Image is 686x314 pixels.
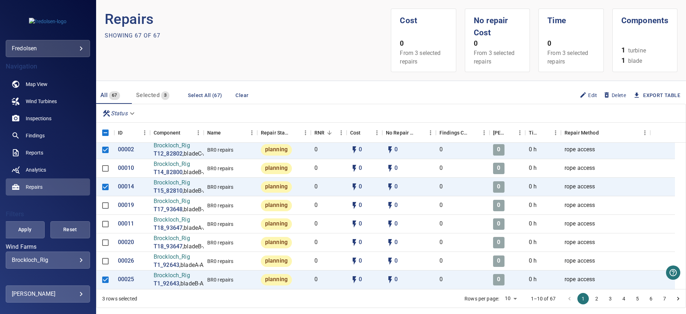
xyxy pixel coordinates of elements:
[207,276,234,283] div: BR0 repairs
[439,220,443,228] p: 0
[640,127,650,138] button: Menu
[261,257,292,265] span: planning
[154,280,179,288] a: T1_92643
[493,123,504,143] div: [PERSON_NAME]
[314,201,318,209] p: 0
[230,89,253,102] button: Clear
[26,149,43,156] span: Reports
[207,123,221,143] div: Name
[118,123,123,143] div: ID
[290,128,300,138] button: Sort
[565,146,595,154] p: rope access
[300,127,311,138] button: Menu
[350,275,359,284] svg: Auto cost
[350,220,359,228] svg: Auto cost
[109,91,120,100] span: 67
[474,50,514,65] span: From 3 selected repairs
[350,123,361,143] div: The base labour and equipment costs to repair the finding. Does not include the loss of productio...
[645,293,657,304] button: Go to page 6
[179,280,214,288] p: , bladeB-Axis1
[6,252,90,269] div: Wind Farms
[359,201,362,209] p: 0
[105,9,391,30] p: Repairs
[347,123,382,143] div: Cost
[550,127,561,138] button: Menu
[154,187,183,195] a: T15_82810
[439,164,443,172] p: 0
[314,183,318,191] p: 0
[14,225,36,234] span: Apply
[118,201,134,209] p: 00019
[565,257,595,265] p: rope access
[59,225,81,234] span: Reset
[161,91,169,100] span: 3
[154,224,183,232] a: T18_93647
[603,91,626,99] span: Delete
[154,206,183,214] a: T17_93648
[629,89,686,102] button: Export Table
[154,197,217,206] p: Brockloch_Rig
[643,91,680,100] a: Export Table
[12,43,84,54] div: fredolsen
[382,123,436,143] div: No Repair Cost
[621,45,625,56] p: 1
[439,257,443,265] p: 0
[415,128,425,138] button: Sort
[261,275,292,284] span: planning
[154,179,217,187] p: Brockloch_Rig
[489,123,525,143] div: Max Severity
[193,127,204,138] button: Menu
[529,257,537,265] p: 0 h
[547,50,588,65] span: From 3 selected repairs
[514,127,525,138] button: Menu
[183,243,217,251] p: , bladeB-Axis1
[577,293,589,304] button: page 1
[565,275,595,284] p: rope access
[150,123,204,143] div: Component
[5,221,45,238] button: Apply
[207,202,234,209] div: BR0 repairs
[628,46,646,55] span: turbine
[26,132,45,139] span: Findings
[154,243,183,251] a: T18_93647
[123,128,133,138] button: Sort
[359,238,362,247] p: 0
[359,257,362,265] p: 0
[672,293,684,304] button: Go to next page
[529,201,537,209] p: 0 h
[394,257,398,265] p: 0
[659,293,670,304] button: Go to page 7
[26,98,57,105] span: Wind Turbines
[436,123,489,143] div: Findings Count
[525,123,561,143] div: Time
[504,128,514,138] button: Sort
[479,127,489,138] button: Menu
[154,253,214,261] p: Brockloch_Rig
[474,9,521,39] h1: No repair Cost
[314,257,318,265] p: 0
[261,123,290,143] div: Repair Status
[118,275,134,284] p: 00025
[261,201,292,209] span: planning
[394,275,398,284] p: 0
[154,142,217,150] p: Brockloch_Rig
[314,123,324,143] div: Repair Now Ratio: The ratio of the additional incurred cost of repair in 1 year and the cost of r...
[394,164,398,172] p: 0
[311,123,347,143] div: RNR
[386,238,394,247] svg: Auto impact
[26,81,48,88] span: Map View
[139,127,150,138] button: Menu
[118,238,134,247] a: 00020
[207,183,234,191] div: BR0 repairs
[359,275,362,284] p: 0
[314,146,318,154] p: 0
[207,165,234,172] div: BR0 repairs
[154,150,183,158] a: T12_82802
[497,275,500,284] p: 0
[386,201,394,210] svg: Auto impact
[183,187,217,195] p: , bladeB-Axis1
